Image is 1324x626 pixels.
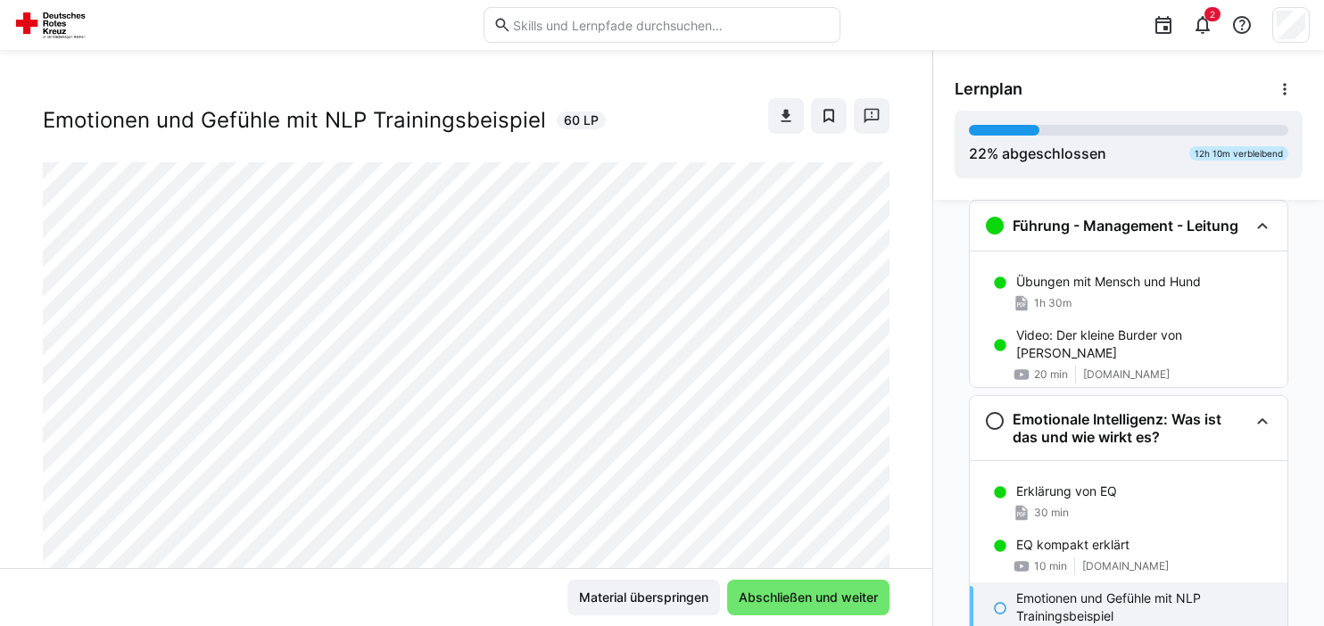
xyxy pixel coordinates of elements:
span: 1h 30m [1034,296,1072,310]
span: [DOMAIN_NAME] [1083,367,1170,382]
span: 10 min [1034,559,1067,573]
h3: Führung - Management - Leitung [1013,217,1238,235]
span: 22 [969,144,987,162]
span: [DOMAIN_NAME] [1082,559,1169,573]
span: 2 [1210,9,1215,20]
p: Emotionen und Gefühle mit NLP Trainingsbeispiel [1016,589,1273,625]
span: Abschließen und weiter [736,589,881,606]
p: EQ kompakt erklärt [1016,536,1130,554]
button: Abschließen und weiter [727,580,890,615]
div: 12h 10m verbleibend [1189,146,1288,161]
input: Skills und Lernpfade durchsuchen… [511,17,831,33]
p: Übungen mit Mensch und Hund [1016,273,1201,291]
span: 20 min [1034,367,1068,382]
p: Erklärung von EQ [1016,482,1117,500]
span: 30 min [1034,506,1069,520]
button: Material überspringen [567,580,720,615]
h3: Emotionale Intelligenz: Was ist das und wie wirkt es? [1013,410,1248,446]
span: Lernplan [955,79,1022,99]
span: 60 LP [564,111,599,129]
span: Material überspringen [576,589,711,606]
p: Video: Der kleine Burder von [PERSON_NAME] [1016,326,1273,362]
h2: Emotionen und Gefühle mit NLP Trainingsbeispiel [43,107,546,134]
div: % abgeschlossen [969,143,1106,164]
